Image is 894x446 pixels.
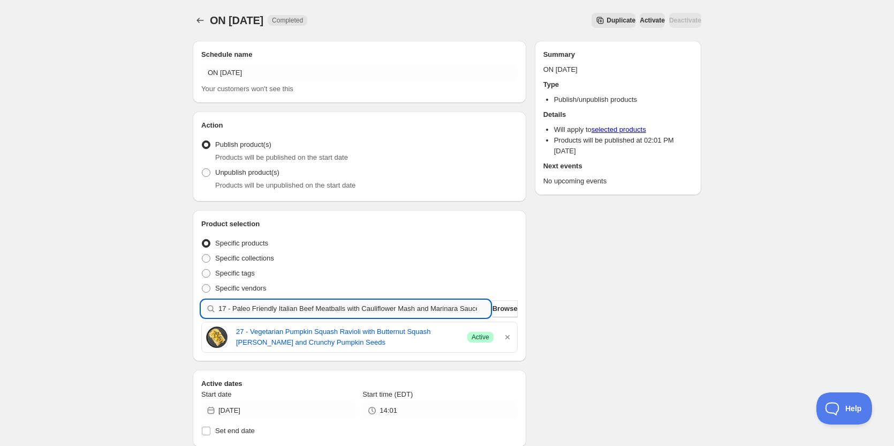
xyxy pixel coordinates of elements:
iframe: Toggle Customer Support [816,392,873,425]
p: No upcoming events [543,176,693,187]
h2: Active dates [201,378,518,389]
span: Browse [493,303,518,314]
span: Completed [272,16,303,25]
span: Products will be published on the start date [215,153,348,161]
h2: Action [201,120,518,131]
h2: Summary [543,49,693,60]
a: 27 - Vegetarian Pumpkin Squash Ravioli with Butternut Squash [PERSON_NAME] and Crunchy Pumpkin Seeds [236,326,459,348]
span: Specific products [215,239,268,247]
span: Your customers won't see this [201,85,293,93]
button: Secondary action label [592,13,635,28]
span: Specific vendors [215,284,266,292]
span: Specific tags [215,269,255,277]
li: Will apply to [554,124,693,135]
span: Start date [201,390,231,398]
h2: Type [543,79,693,90]
span: Set end date [215,427,255,435]
li: Publish/unpublish products [554,94,693,105]
span: Products will be unpublished on the start date [215,181,355,189]
span: Active [472,333,489,341]
span: ON [DATE] [210,14,263,26]
button: Activate [640,13,665,28]
p: ON [DATE] [543,64,693,75]
input: Search products [218,300,490,317]
span: Publish product(s) [215,140,271,148]
h2: Product selection [201,219,518,229]
h2: Schedule name [201,49,518,60]
button: Schedules [193,13,208,28]
li: Products will be published at 02:01 PM [DATE] [554,135,693,157]
span: Unpublish product(s) [215,168,279,176]
h2: Next events [543,161,693,172]
button: Browse [493,300,518,317]
span: Start time (EDT) [362,390,413,398]
span: Duplicate [607,16,635,25]
h2: Details [543,109,693,120]
a: selected products [592,125,646,133]
span: Activate [640,16,665,25]
span: Specific collections [215,254,274,262]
